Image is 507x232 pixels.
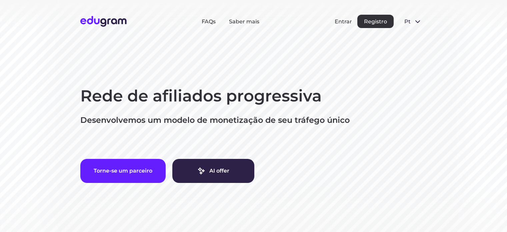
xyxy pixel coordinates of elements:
[229,18,259,25] a: Saber mais
[202,18,216,25] a: FAQs
[335,18,352,25] button: Entrar
[80,85,427,107] h1: Rede de afiliados progressiva
[80,16,127,27] img: Edugram Logo
[399,15,427,28] button: pt
[80,159,166,183] button: Torne-se um parceiro
[172,159,254,183] a: AI offer
[404,18,411,25] span: pt
[357,15,394,28] button: Registro
[80,115,427,126] p: Desenvolvemos um modelo de monetização de seu tráfego único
